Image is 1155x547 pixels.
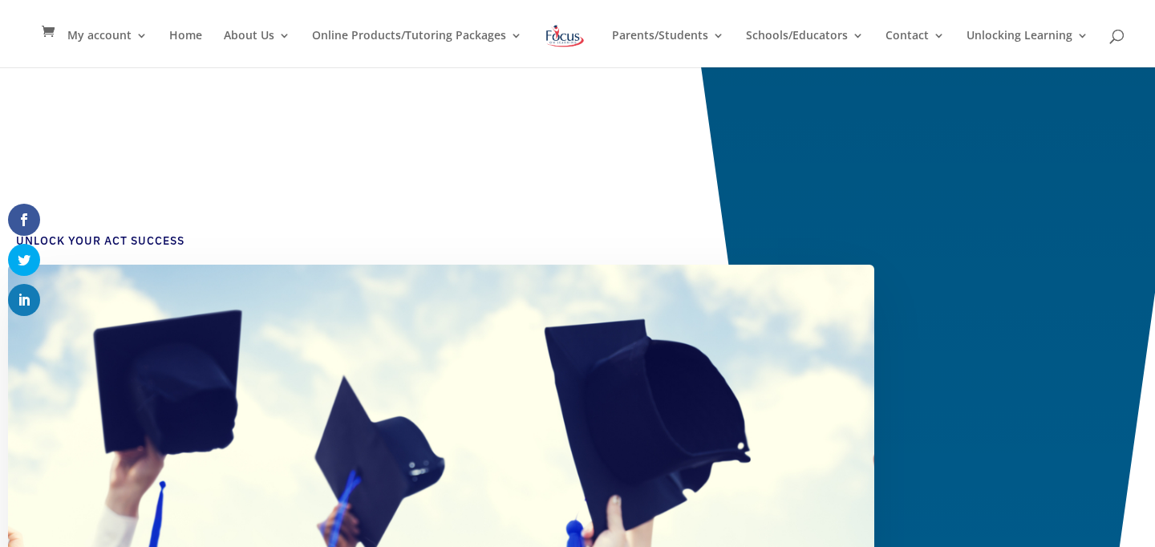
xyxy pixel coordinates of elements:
[312,30,522,67] a: Online Products/Tutoring Packages
[224,30,290,67] a: About Us
[885,30,945,67] a: Contact
[612,30,724,67] a: Parents/Students
[746,30,864,67] a: Schools/Educators
[67,30,148,67] a: My account
[16,233,850,257] h4: Unlock Your ACT Success
[544,22,586,51] img: Focus on Learning
[169,30,202,67] a: Home
[967,30,1088,67] a: Unlocking Learning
